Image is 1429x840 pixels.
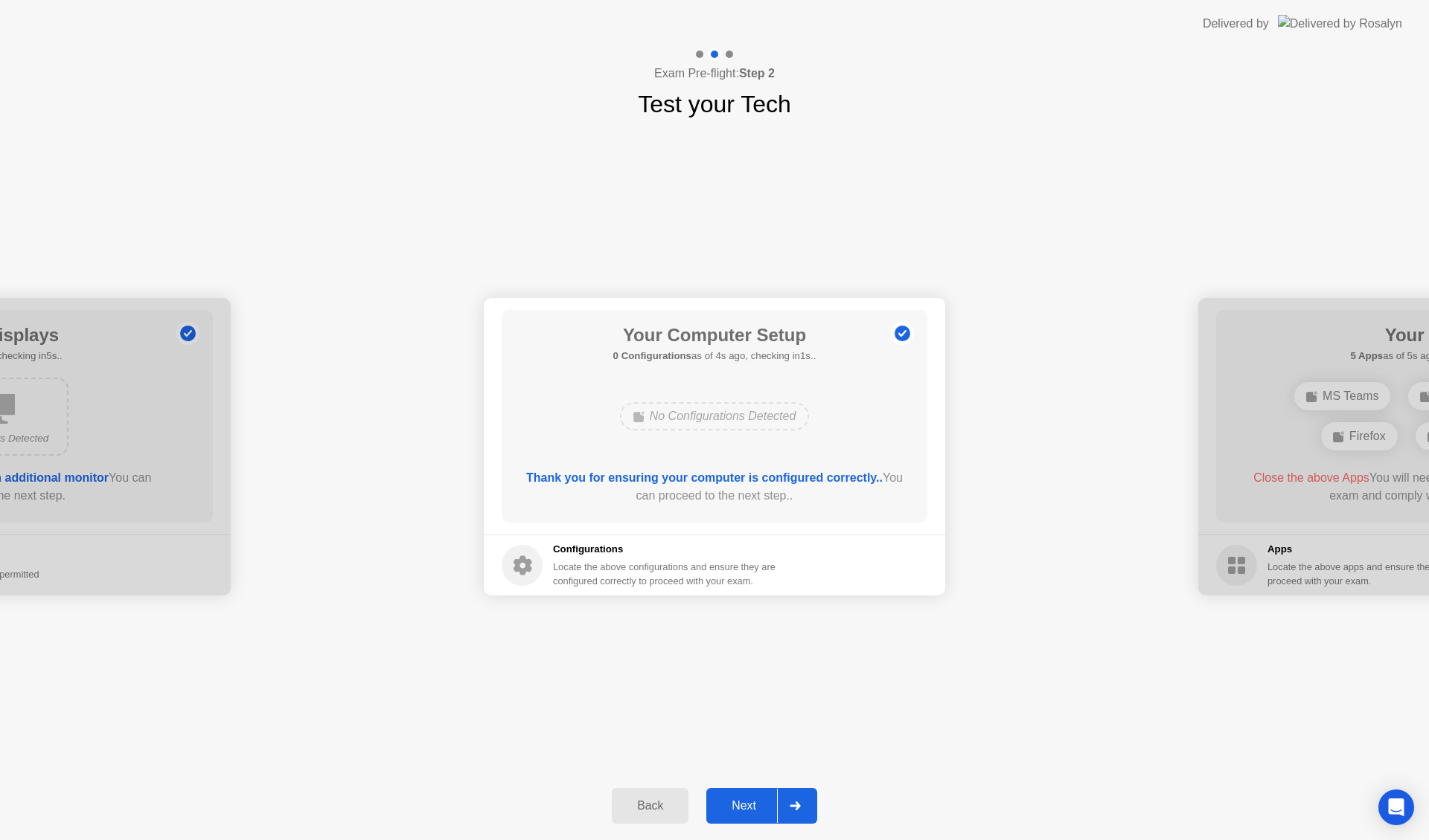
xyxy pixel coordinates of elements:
b: 0 Configurations [613,350,691,361]
div: Locate the above configurations and ensure they are configured correctly to proceed with your exam. [553,560,779,588]
button: Back [612,788,688,824]
div: Back [616,799,684,812]
div: Open Intercom Messenger [1378,789,1414,825]
div: No Configurations Detected [620,402,810,430]
button: Next [706,788,817,824]
div: You can proceed to the next step.. [523,469,907,505]
h1: Your Computer Setup [613,322,816,349]
h1: Test your Tech [638,86,791,122]
h5: Configurations [553,542,779,557]
h4: Exam Pre-flight: [654,65,775,83]
div: Delivered by [1203,15,1269,33]
h5: as of 4s ago, checking in1s.. [613,349,816,364]
div: Next [711,799,777,812]
img: Delivered by Rosalyn [1278,15,1402,32]
b: Thank you for ensuring your computer is configured correctly.. [526,471,883,484]
b: Step 2 [739,67,775,80]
